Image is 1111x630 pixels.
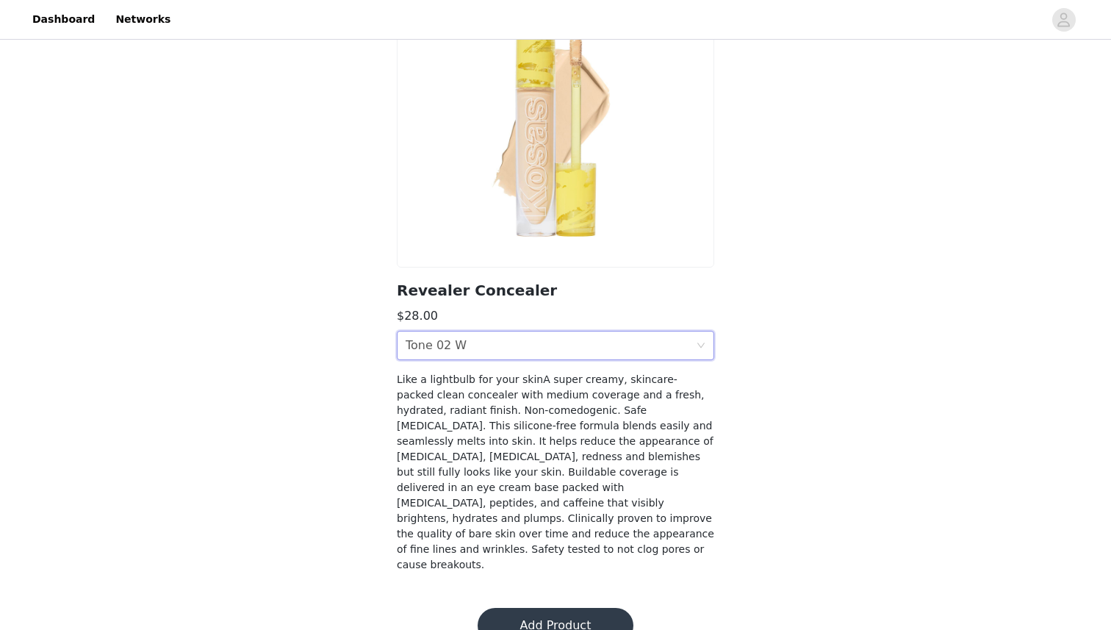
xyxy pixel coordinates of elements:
[24,3,104,36] a: Dashboard
[107,3,179,36] a: Networks
[697,341,705,351] i: icon: down
[397,279,714,301] h2: Revealer Concealer
[406,332,467,359] div: Tone 02 W
[397,372,714,573] h4: Like a lightbulb for your skinA super creamy, skincare-packed clean concealer with medium coverag...
[397,307,714,325] h3: $28.00
[1057,8,1071,32] div: avatar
